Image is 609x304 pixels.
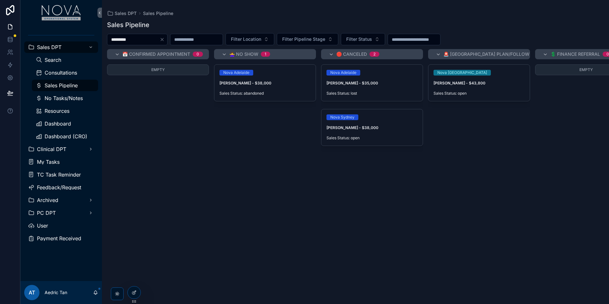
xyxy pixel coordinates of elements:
a: Archived [24,194,98,206]
span: 🙅‍♀️ No Show [229,51,258,57]
a: Sales DPT [24,41,98,53]
span: PC DPT [37,210,56,215]
span: Empty [579,67,593,72]
a: No Tasks/Notes [32,92,98,104]
span: Sales Status: open [326,135,418,141]
span: Sales DPT [115,10,137,17]
button: Select Button [341,33,385,45]
span: Resources [45,108,69,113]
span: Sales Status: abandoned [219,91,311,96]
span: 🚨 [GEOGRAPHIC_DATA] Plan/Follow Up [443,51,537,57]
div: Nova Adelaide [223,70,249,76]
a: My Tasks [24,156,98,168]
a: Sales Pipeline [32,80,98,91]
a: Clinical DPT [24,143,98,155]
span: Archived [37,198,58,203]
span: Empty [151,67,165,72]
span: 🛑 Canceled [336,51,367,57]
a: Dashboard (CRO) [32,131,98,142]
a: Search [32,54,98,66]
span: No Tasks/Notes [45,96,83,101]
a: Consultations [32,67,98,78]
strong: [PERSON_NAME] - $38,000 [219,81,271,85]
button: Select Button [226,33,274,45]
span: Clinical DPT [37,147,66,152]
span: User [37,223,48,228]
strong: [PERSON_NAME] - $35,000 [326,81,378,85]
a: Resources [32,105,98,117]
span: Dashboard (CRO) [45,134,87,139]
span: Dashboard [45,121,71,126]
span: My Tasks [37,159,60,164]
strong: [PERSON_NAME] - $38,000 [326,125,378,130]
a: Nova Sydney[PERSON_NAME] - $38,000Sales Status: open [321,109,423,146]
span: Search [45,57,61,62]
a: Payment Received [24,233,98,244]
span: 💲 Finance Referral [550,51,600,57]
div: Nova Adelaide [330,70,356,76]
span: TC Task Reminder [37,172,81,177]
a: Nova [GEOGRAPHIC_DATA][PERSON_NAME] - $43,800Sales Status: open [428,64,530,101]
div: scrollable content [20,25,102,252]
button: Clear [160,37,167,42]
div: 0 [606,52,609,57]
p: Aedric Tan [45,289,67,296]
a: User [24,220,98,231]
a: Sales Pipeline [143,10,173,17]
span: AT [29,289,35,296]
span: Sales Status: open [433,91,525,96]
div: 1 [265,52,266,57]
span: Consultations [45,70,77,75]
a: Nova Adelaide[PERSON_NAME] - $35,000Sales Status: lost [321,64,423,101]
span: Payment Received [37,236,81,241]
span: Feedback/Request [37,185,81,190]
div: Nova Sydney [330,114,355,120]
span: Filter Pipeline Stage [282,36,325,42]
div: 2 [373,52,376,57]
h1: Sales Pipeline [107,20,149,29]
span: Sales Status: lost [326,91,418,96]
span: Sales DPT [37,45,61,50]
span: 📅 Confirmed Appointment [122,51,190,57]
strong: [PERSON_NAME] - $43,800 [433,81,485,85]
span: Filter Status [346,36,372,42]
span: Filter Location [231,36,261,42]
span: Sales Pipeline [45,83,78,88]
button: Select Button [277,33,338,45]
div: 0 [197,52,199,57]
a: Nova Adelaide[PERSON_NAME] - $38,000Sales Status: abandoned [214,64,316,101]
a: Feedback/Request [24,182,98,193]
a: TC Task Reminder [24,169,98,180]
div: Nova [GEOGRAPHIC_DATA] [437,70,487,76]
img: App logo [42,5,81,20]
a: Sales DPT [107,10,137,17]
a: PC DPT [24,207,98,219]
a: Dashboard [32,118,98,129]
